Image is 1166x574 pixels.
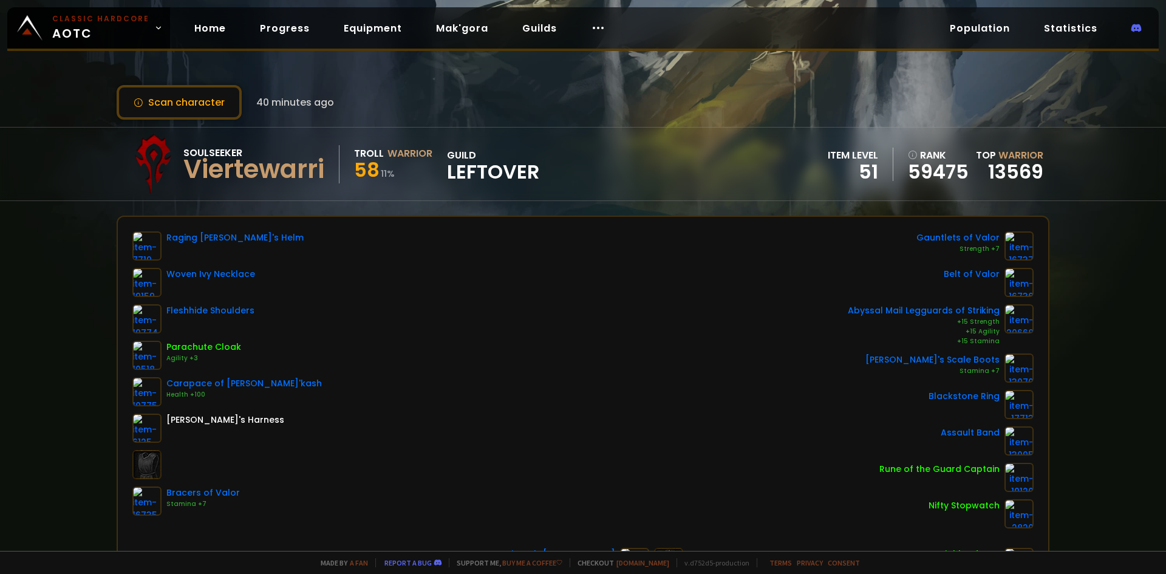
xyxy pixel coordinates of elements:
[944,268,1000,281] div: Belt of Valor
[1004,304,1034,333] img: item-20668
[1004,231,1034,261] img: item-16737
[166,499,240,509] div: Stamina +7
[132,414,162,443] img: item-6125
[7,7,170,49] a: Classic HardcoreAOTC
[828,163,878,181] div: 51
[1004,426,1034,456] img: item-13095
[865,366,1000,376] div: Stamina +7
[908,148,969,163] div: rank
[426,16,498,41] a: Mak'gora
[848,304,1000,317] div: Abyssal Mail Legguards of Striking
[797,558,823,567] a: Privacy
[570,558,669,567] span: Checkout
[132,377,162,406] img: item-10775
[166,231,304,244] div: Raging [PERSON_NAME]'s Helm
[865,354,1000,366] div: [PERSON_NAME]'s Scale Boots
[334,16,412,41] a: Equipment
[313,558,368,567] span: Made by
[988,158,1043,185] a: 13569
[513,16,567,41] a: Guilds
[256,95,334,110] span: 40 minutes ago
[916,231,1000,244] div: Gauntlets of Valor
[166,304,254,317] div: Fleshhide Shoulders
[132,487,162,516] img: item-16735
[166,377,322,390] div: Carapace of [PERSON_NAME]'kash
[848,317,1000,327] div: +15 Strength
[185,16,236,41] a: Home
[1004,390,1034,419] img: item-17713
[940,16,1020,41] a: Population
[183,145,324,160] div: Soulseeker
[828,558,860,567] a: Consent
[848,327,1000,337] div: +15 Agility
[828,148,878,163] div: item level
[166,268,255,281] div: Woven Ivy Necklace
[939,548,1000,561] div: Highland Bow
[132,304,162,333] img: item-10774
[166,414,284,426] div: [PERSON_NAME]'s Harness
[350,558,368,567] a: a fan
[616,558,669,567] a: [DOMAIN_NAME]
[929,499,1000,512] div: Nifty Stopwatch
[132,268,162,297] img: item-19159
[483,548,615,561] div: Executioner's [PERSON_NAME]
[132,341,162,370] img: item-10518
[449,558,562,567] span: Support me,
[447,163,539,181] span: LEFTOVER
[1034,16,1107,41] a: Statistics
[447,148,539,181] div: guild
[387,146,432,161] div: Warrior
[976,148,1043,163] div: Top
[52,13,149,24] small: Classic Hardcore
[929,390,1000,403] div: Blackstone Ring
[183,160,324,179] div: Viertewarri
[502,558,562,567] a: Buy me a coffee
[1004,463,1034,492] img: item-19120
[769,558,792,567] a: Terms
[166,487,240,499] div: Bracers of Valor
[677,558,749,567] span: v. d752d5 - production
[941,426,1000,439] div: Assault Band
[908,163,969,181] a: 59475
[52,13,149,43] span: AOTC
[166,390,322,400] div: Health +100
[384,558,432,567] a: Report a bug
[117,85,242,120] button: Scan character
[879,463,1000,476] div: Rune of the Guard Captain
[1004,268,1034,297] img: item-16736
[1004,499,1034,528] img: item-2820
[998,148,1043,162] span: Warrior
[166,341,241,354] div: Parachute Cloak
[916,244,1000,254] div: Strength +7
[250,16,319,41] a: Progress
[132,231,162,261] img: item-7719
[381,168,395,180] small: 11 %
[1004,354,1034,383] img: item-13070
[166,354,241,363] div: Agility +3
[354,146,384,161] div: Troll
[848,337,1000,346] div: +15 Stamina
[354,156,380,183] span: 58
